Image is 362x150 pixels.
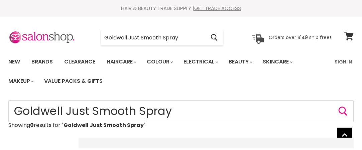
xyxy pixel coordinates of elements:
a: Clearance [59,55,100,69]
a: Electrical [178,55,222,69]
p: Showing results for " " [8,122,354,128]
input: Search [101,30,205,45]
a: Value Packs & Gifts [39,74,108,88]
a: Makeup [3,74,38,88]
a: New [3,55,25,69]
button: Search [338,106,348,117]
a: Brands [26,55,58,69]
a: Haircare [102,55,140,69]
a: Sign In [331,55,356,69]
strong: Goldwell Just Smooth Spray [64,121,144,129]
a: Beauty [224,55,256,69]
a: Colour [142,55,177,69]
button: Search [205,30,223,45]
form: Product [8,100,354,122]
ul: Main menu [3,52,331,91]
strong: 0 [30,121,34,129]
p: Orders over $149 ship free! [269,34,331,40]
a: Skincare [258,55,296,69]
form: Product [101,30,223,46]
a: GET TRADE ACCESS [194,5,241,12]
input: Search [8,100,354,122]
